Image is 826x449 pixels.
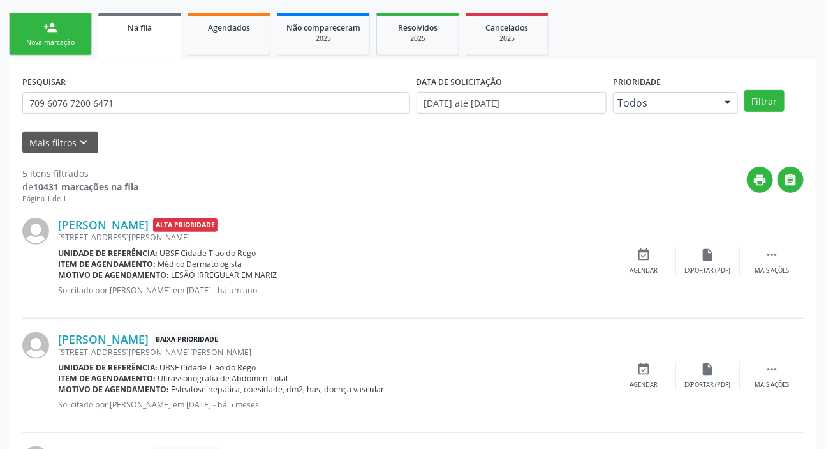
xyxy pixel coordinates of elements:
div: Agendar [630,381,658,390]
span: Baixa Prioridade [153,333,221,346]
i:  [784,173,798,187]
b: Item de agendamento: [58,259,156,270]
span: Cancelados [486,22,529,33]
a: [PERSON_NAME] [58,218,149,232]
span: Não compareceram [286,22,360,33]
div: 5 itens filtrados [22,167,138,180]
button:  [778,167,804,193]
div: Página 1 de 1 [22,194,138,204]
i: event_available [637,248,651,262]
button: Filtrar [744,90,785,112]
button: Mais filtroskeyboard_arrow_down [22,132,98,154]
i: insert_drive_file [701,362,715,376]
img: img [22,218,49,245]
div: Agendar [630,266,658,275]
div: Mais ações [755,381,789,390]
a: [PERSON_NAME] [58,332,149,346]
label: DATA DE SOLICITAÇÃO [417,72,503,92]
span: Médico Dermatologista [158,259,242,270]
i:  [765,248,779,262]
span: UBSF Cidade Tiao do Rego [160,248,256,259]
span: UBSF Cidade Tiao do Rego [160,362,256,373]
div: 2025 [386,34,450,43]
span: Resolvidos [398,22,438,33]
b: Item de agendamento: [58,373,156,384]
input: Nome, CNS [22,92,410,114]
i: insert_drive_file [701,248,715,262]
label: Prioridade [613,72,661,92]
div: [STREET_ADDRESS][PERSON_NAME] [58,232,612,243]
div: de [22,180,138,194]
div: Exportar (PDF) [685,381,731,390]
span: Alta Prioridade [153,218,218,232]
label: PESQUISAR [22,72,66,92]
b: Unidade de referência: [58,248,158,259]
b: Unidade de referência: [58,362,158,373]
b: Motivo de agendamento: [58,384,169,395]
div: person_add [43,20,57,34]
button: print [747,167,773,193]
i: keyboard_arrow_down [77,135,91,149]
i: event_available [637,362,651,376]
div: 2025 [475,34,539,43]
div: Mais ações [755,266,789,275]
div: Exportar (PDF) [685,266,731,275]
strong: 10431 marcações na fila [33,181,138,193]
p: Solicitado por [PERSON_NAME] em [DATE] - há 5 meses [58,399,612,410]
div: Nova marcação [18,38,82,47]
span: Todos [617,96,712,109]
i:  [765,362,779,376]
input: Selecione um intervalo [417,92,607,114]
span: Agendados [208,22,250,33]
span: LESÃO IRREGULAR EM NARIZ [172,270,277,280]
span: Ultrassonografia de Abdomen Total [158,373,288,384]
span: Na fila [128,22,152,33]
i: print [753,173,767,187]
div: [STREET_ADDRESS][PERSON_NAME][PERSON_NAME] [58,347,612,358]
img: img [22,332,49,359]
span: Esteatose hepática, obesidade, dm2, has, doença vascular [172,384,385,395]
p: Solicitado por [PERSON_NAME] em [DATE] - há um ano [58,285,612,296]
b: Motivo de agendamento: [58,270,169,280]
div: 2025 [286,34,360,43]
